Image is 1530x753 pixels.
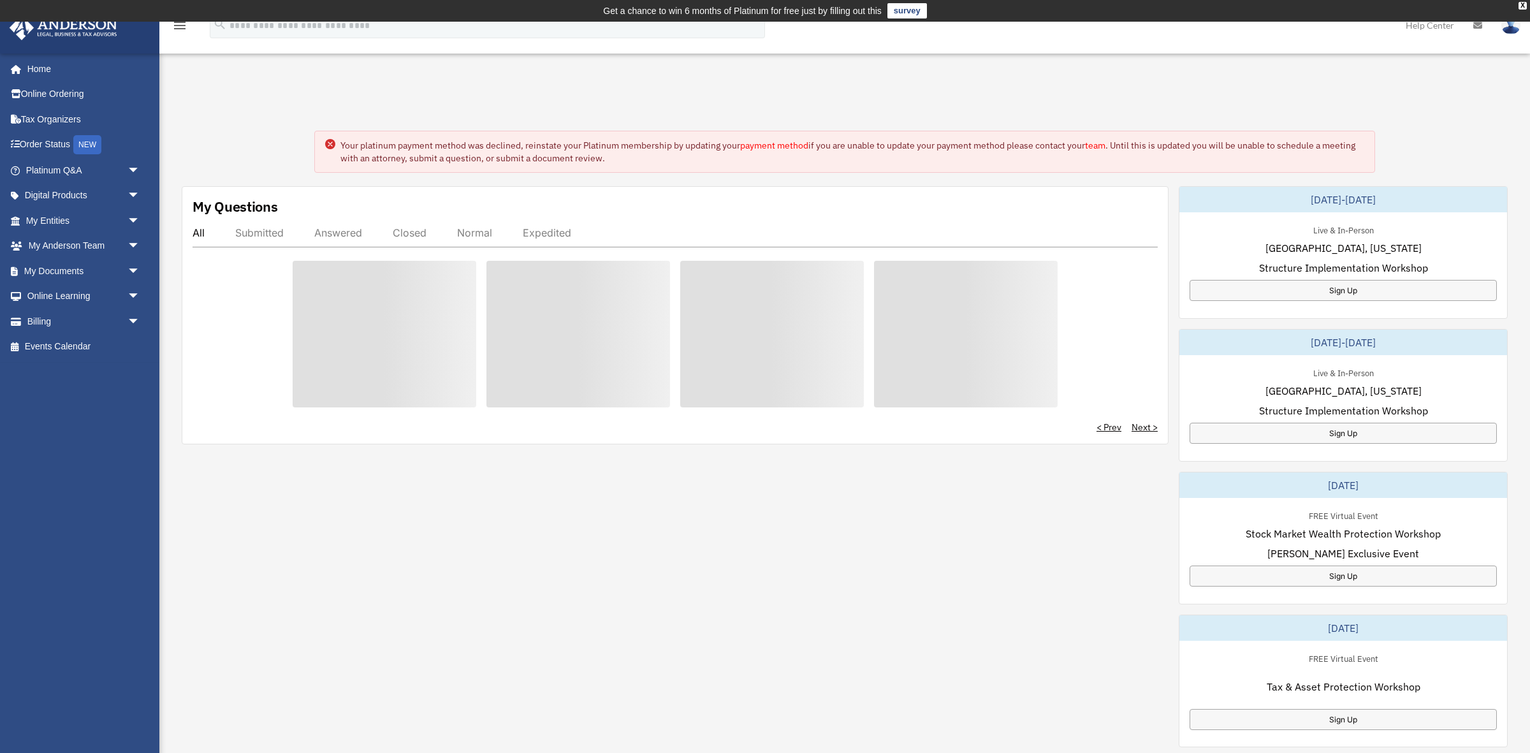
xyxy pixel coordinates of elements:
div: Your platinum payment method was declined, reinstate your Platinum membership by updating your if... [340,139,1364,164]
a: Events Calendar [9,334,159,360]
span: arrow_drop_down [127,183,153,209]
a: Digital Productsarrow_drop_down [9,183,159,208]
a: Next > [1132,421,1158,434]
a: Sign Up [1190,709,1497,730]
div: [DATE]-[DATE] [1179,330,1507,355]
div: [DATE]-[DATE] [1179,187,1507,212]
span: arrow_drop_down [127,309,153,335]
a: Online Learningarrow_drop_down [9,284,159,309]
a: Online Ordering [9,82,159,107]
span: Stock Market Wealth Protection Workshop [1246,526,1441,541]
div: [DATE] [1179,472,1507,498]
a: Platinum Q&Aarrow_drop_down [9,157,159,183]
a: survey [887,3,927,18]
div: All [193,226,205,239]
img: User Pic [1501,16,1520,34]
i: menu [172,18,187,33]
span: Structure Implementation Workshop [1259,403,1428,418]
span: [PERSON_NAME] Exclusive Event [1267,546,1419,561]
span: arrow_drop_down [127,233,153,260]
div: Get a chance to win 6 months of Platinum for free just by filling out this [603,3,882,18]
a: Billingarrow_drop_down [9,309,159,334]
a: < Prev [1096,421,1121,434]
div: Submitted [235,226,284,239]
span: arrow_drop_down [127,208,153,234]
a: Home [9,56,153,82]
a: My Documentsarrow_drop_down [9,258,159,284]
a: Tax Organizers [9,106,159,132]
div: Closed [393,226,426,239]
div: Answered [314,226,362,239]
div: My Questions [193,197,278,216]
i: search [213,17,227,31]
span: [GEOGRAPHIC_DATA], [US_STATE] [1265,240,1422,256]
a: My Entitiesarrow_drop_down [9,208,159,233]
a: My Anderson Teamarrow_drop_down [9,233,159,259]
div: close [1519,2,1527,10]
a: Sign Up [1190,423,1497,444]
div: Normal [457,226,492,239]
div: [DATE] [1179,615,1507,641]
span: arrow_drop_down [127,258,153,284]
span: arrow_drop_down [127,284,153,310]
a: Sign Up [1190,280,1497,301]
div: Live & In-Person [1303,365,1384,379]
img: Anderson Advisors Platinum Portal [6,15,121,40]
span: Tax & Asset Protection Workshop [1267,679,1420,694]
a: payment method [740,140,808,151]
span: [GEOGRAPHIC_DATA], [US_STATE] [1265,383,1422,398]
a: Order StatusNEW [9,132,159,158]
div: NEW [73,135,101,154]
span: arrow_drop_down [127,157,153,184]
div: Live & In-Person [1303,223,1384,236]
a: menu [172,22,187,33]
div: FREE Virtual Event [1299,651,1388,664]
div: Expedited [523,226,571,239]
a: team [1085,140,1105,151]
span: Structure Implementation Workshop [1259,260,1428,275]
a: Sign Up [1190,566,1497,587]
div: FREE Virtual Event [1299,508,1388,522]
